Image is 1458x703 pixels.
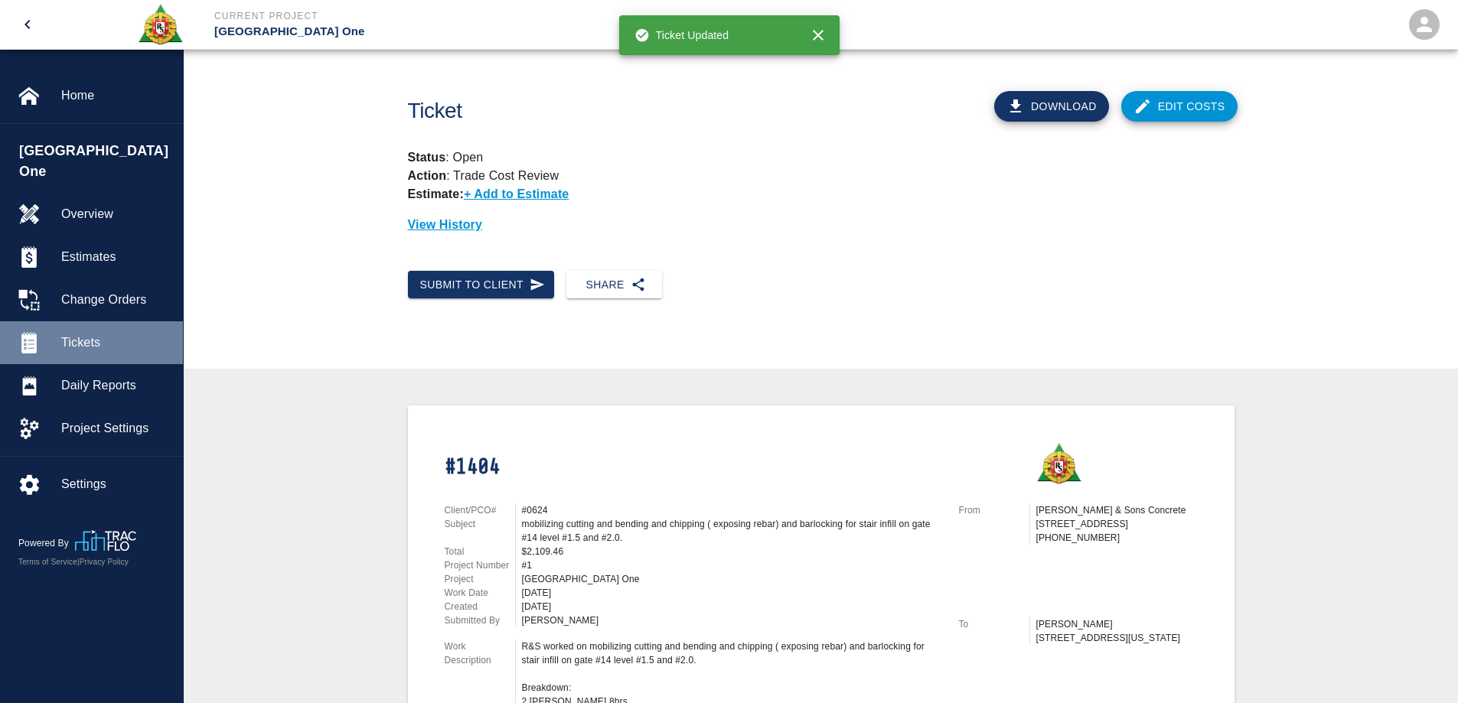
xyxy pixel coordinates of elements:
[1036,617,1198,631] p: [PERSON_NAME]
[61,248,171,266] span: Estimates
[522,600,941,613] div: [DATE]
[522,545,941,558] div: $2,109.46
[445,572,515,586] p: Project
[445,640,515,667] p: Work Description
[959,617,1029,631] p: To
[408,99,885,124] h1: Ticket
[19,141,175,182] span: [GEOGRAPHIC_DATA] One
[1036,531,1198,545] p: [PHONE_NUMBER]
[522,586,941,600] div: [DATE]
[75,530,136,551] img: TracFlo
[9,6,46,43] button: open drawer
[408,187,464,200] strong: Estimate:
[1121,91,1238,122] a: Edit Costs
[522,572,941,586] div: [GEOGRAPHIC_DATA] One
[61,419,171,438] span: Project Settings
[464,187,569,200] p: + Add to Estimate
[522,503,941,517] div: #0624
[1036,503,1198,517] p: [PERSON_NAME] & Sons Concrete
[445,545,515,558] p: Total
[61,334,171,352] span: Tickets
[61,86,171,105] span: Home
[77,558,80,566] span: |
[408,151,446,164] strong: Status
[522,613,941,627] div: [PERSON_NAME]
[18,558,77,566] a: Terms of Service
[137,3,184,46] img: Roger & Sons Concrete
[634,21,729,49] div: Ticket Updated
[445,454,941,481] h1: #1404
[445,517,515,531] p: Subject
[566,271,662,299] button: Share
[61,376,171,395] span: Daily Reports
[522,558,941,572] div: #1
[61,475,171,493] span: Settings
[1381,630,1458,703] iframe: Chat Widget
[61,291,171,309] span: Change Orders
[445,558,515,572] p: Project Number
[214,23,812,41] p: [GEOGRAPHIC_DATA] One
[214,9,812,23] p: Current Project
[445,600,515,613] p: Created
[1036,517,1198,531] p: [STREET_ADDRESS]
[80,558,129,566] a: Privacy Policy
[445,613,515,627] p: Submitted By
[1036,442,1082,485] img: Roger & Sons Concrete
[445,503,515,517] p: Client/PCO#
[522,517,941,545] div: mobilizing cutting and bending and chipping ( exposing rebar) and barlocking for stair infill on ...
[408,169,447,182] strong: Action
[408,148,1235,167] p: : Open
[408,271,555,299] button: Submit to Client
[445,586,515,600] p: Work Date
[1036,631,1198,645] p: [STREET_ADDRESS][US_STATE]
[408,169,559,182] p: : Trade Cost Review
[959,503,1029,517] p: From
[408,216,1235,234] p: View History
[994,91,1109,122] button: Download
[18,536,75,550] p: Powered By
[61,205,171,223] span: Overview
